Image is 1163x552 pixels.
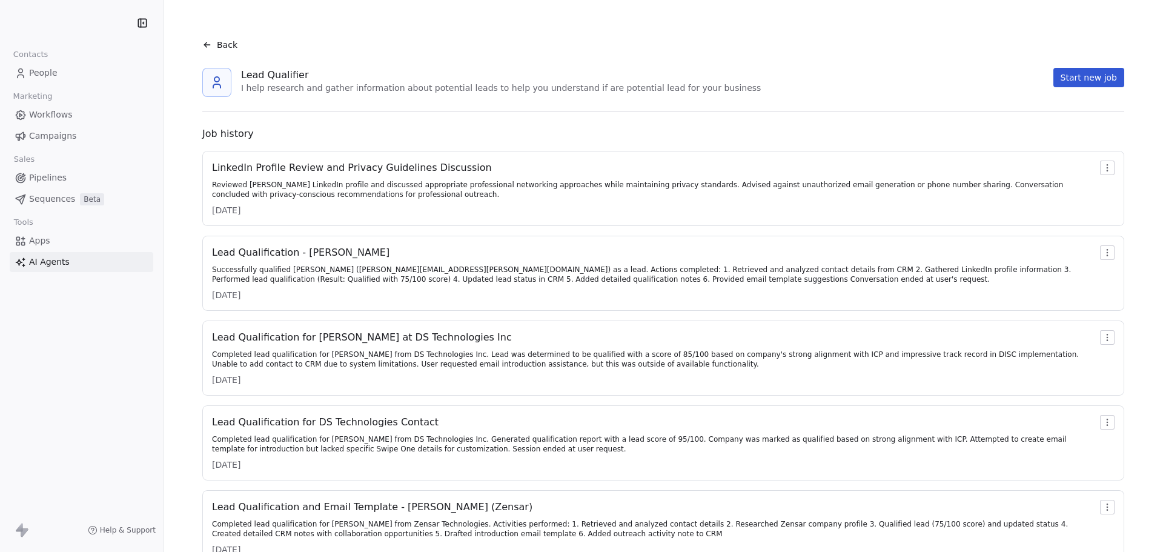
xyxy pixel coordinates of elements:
[29,193,75,205] span: Sequences
[8,150,40,168] span: Sales
[212,289,1095,301] div: [DATE]
[1053,68,1124,87] button: Start new job
[80,193,104,205] span: Beta
[10,252,153,272] a: AI Agents
[100,525,156,535] span: Help & Support
[212,161,1095,175] div: LinkedIn Profile Review and Privacy Guidelines Discussion
[29,171,67,184] span: Pipelines
[10,189,153,209] a: SequencesBeta
[8,45,53,64] span: Contacts
[217,39,237,51] span: Back
[29,234,50,247] span: Apps
[212,265,1095,284] div: Successfully qualified [PERSON_NAME] ([PERSON_NAME][EMAIL_ADDRESS][PERSON_NAME][DOMAIN_NAME]) as ...
[212,350,1095,369] div: Completed lead qualification for [PERSON_NAME] from DS Technologies Inc. Lead was determined to b...
[241,68,761,82] div: Lead Qualifier
[212,500,1095,514] div: Lead Qualification and Email Template - [PERSON_NAME] (Zensar)
[241,82,761,95] div: I help research and gather information about potential leads to help you understand if are potent...
[29,130,76,142] span: Campaigns
[10,105,153,125] a: Workflows
[212,204,1095,216] div: [DATE]
[10,126,153,146] a: Campaigns
[29,67,58,79] span: People
[29,108,73,121] span: Workflows
[88,525,156,535] a: Help & Support
[10,63,153,83] a: People
[212,519,1095,539] div: Completed lead qualification for [PERSON_NAME] from Zensar Technologies. Activities performed: 1....
[10,231,153,251] a: Apps
[212,459,1095,471] div: [DATE]
[212,434,1095,454] div: Completed lead qualification for [PERSON_NAME] from DS Technologies Inc. Generated qualification ...
[212,374,1095,386] div: [DATE]
[212,180,1095,199] div: Reviewed [PERSON_NAME] LinkedIn profile and discussed appropriate professional networking approac...
[212,415,1095,430] div: Lead Qualification for DS Technologies Contact
[10,168,153,188] a: Pipelines
[212,245,1095,260] div: Lead Qualification - [PERSON_NAME]
[8,213,38,231] span: Tools
[202,127,1124,141] div: Job history
[212,330,1095,345] div: Lead Qualification for [PERSON_NAME] at DS Technologies Inc
[8,87,58,105] span: Marketing
[29,256,70,268] span: AI Agents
